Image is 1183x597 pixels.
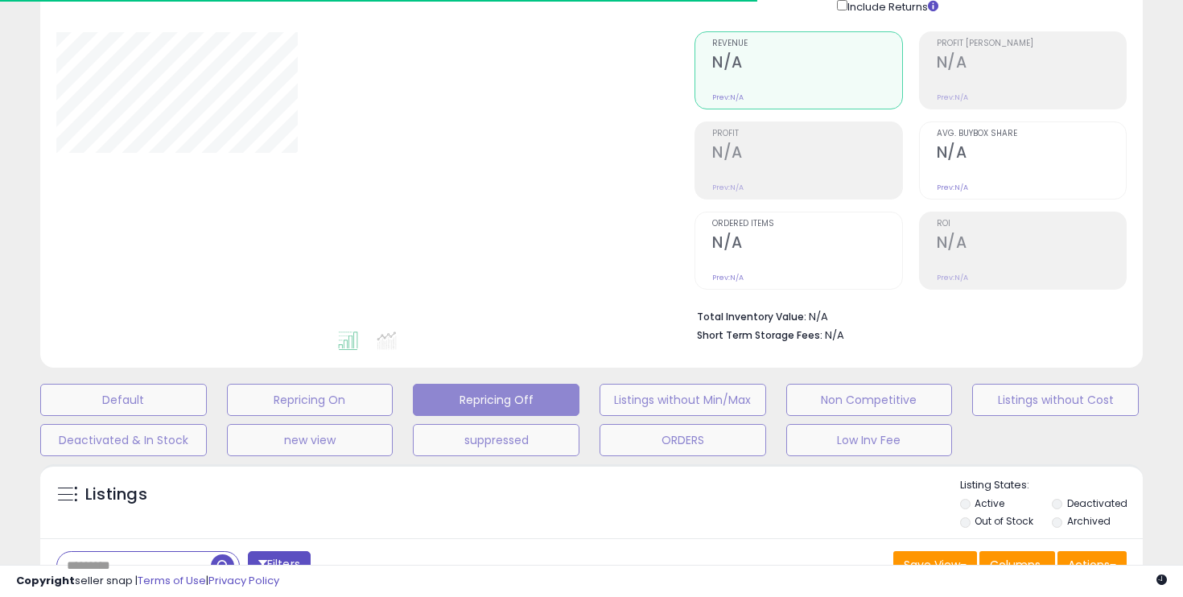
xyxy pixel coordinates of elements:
[937,143,1126,165] h2: N/A
[712,273,744,282] small: Prev: N/A
[937,39,1126,48] span: Profit [PERSON_NAME]
[413,424,579,456] button: suppressed
[937,93,968,102] small: Prev: N/A
[227,384,394,416] button: Repricing On
[697,306,1115,325] li: N/A
[16,574,279,589] div: seller snap | |
[40,424,207,456] button: Deactivated & In Stock
[712,130,901,138] span: Profit
[697,310,806,323] b: Total Inventory Value:
[825,327,844,343] span: N/A
[786,424,953,456] button: Low Inv Fee
[712,220,901,229] span: Ordered Items
[937,183,968,192] small: Prev: N/A
[227,424,394,456] button: new view
[600,384,766,416] button: Listings without Min/Max
[712,183,744,192] small: Prev: N/A
[712,39,901,48] span: Revenue
[937,130,1126,138] span: Avg. Buybox Share
[937,53,1126,75] h2: N/A
[697,328,822,342] b: Short Term Storage Fees:
[600,424,766,456] button: ORDERS
[712,53,901,75] h2: N/A
[937,220,1126,229] span: ROI
[413,384,579,416] button: Repricing Off
[786,384,953,416] button: Non Competitive
[40,384,207,416] button: Default
[972,384,1139,416] button: Listings without Cost
[712,143,901,165] h2: N/A
[937,273,968,282] small: Prev: N/A
[937,233,1126,255] h2: N/A
[712,233,901,255] h2: N/A
[712,93,744,102] small: Prev: N/A
[16,573,75,588] strong: Copyright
